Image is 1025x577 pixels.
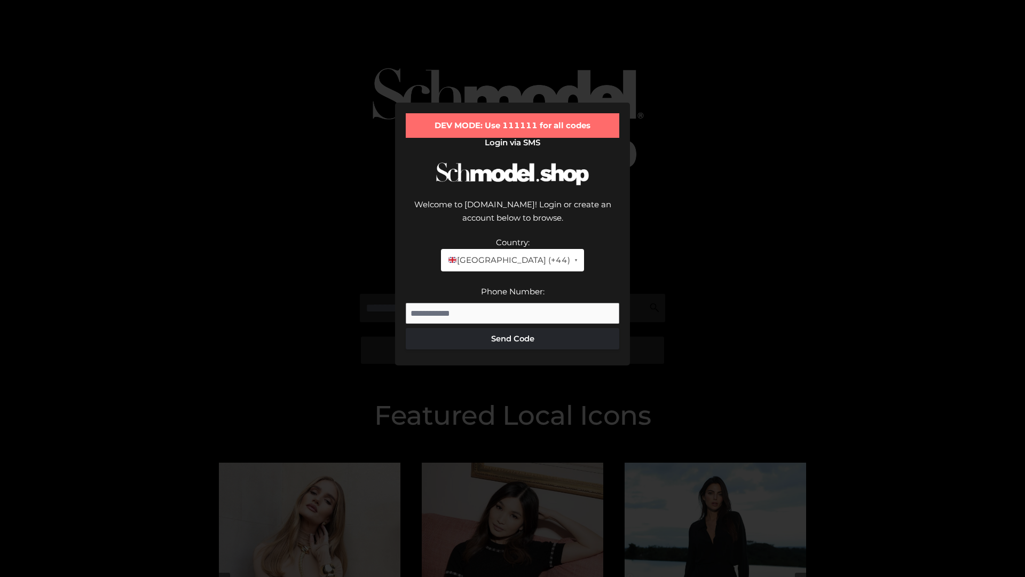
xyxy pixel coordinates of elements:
label: Phone Number: [481,286,545,297]
img: Schmodel Logo [432,153,593,195]
span: [GEOGRAPHIC_DATA] (+44) [447,253,570,267]
label: Country: [496,237,530,247]
img: 🇬🇧 [448,256,456,264]
button: Send Code [406,328,619,349]
div: DEV MODE: Use 111111 for all codes [406,113,619,138]
h2: Login via SMS [406,138,619,147]
div: Welcome to [DOMAIN_NAME]! Login or create an account below to browse. [406,198,619,236]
